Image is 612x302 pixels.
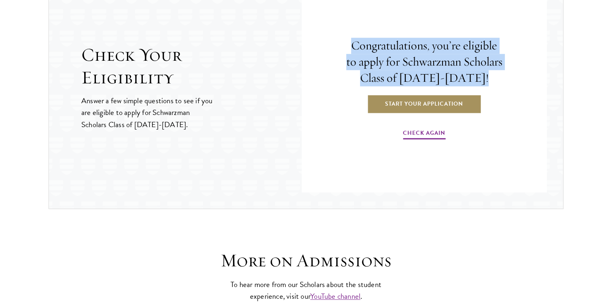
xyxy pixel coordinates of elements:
[181,249,432,272] h3: More on Admissions
[310,290,360,302] a: YouTube channel
[403,128,445,140] a: Check Again
[81,95,214,130] p: Answer a few simple questions to see if you are eligible to apply for Schwarzman Scholars Class o...
[81,44,302,89] h2: Check Your Eligibility
[346,38,502,86] h4: Congratulations, you’re eligible to apply for Schwarzman Scholars Class of [DATE]-[DATE]!
[227,279,385,302] p: To hear more from our Scholars about the student experience, visit our .
[367,94,481,113] a: Start Your Application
